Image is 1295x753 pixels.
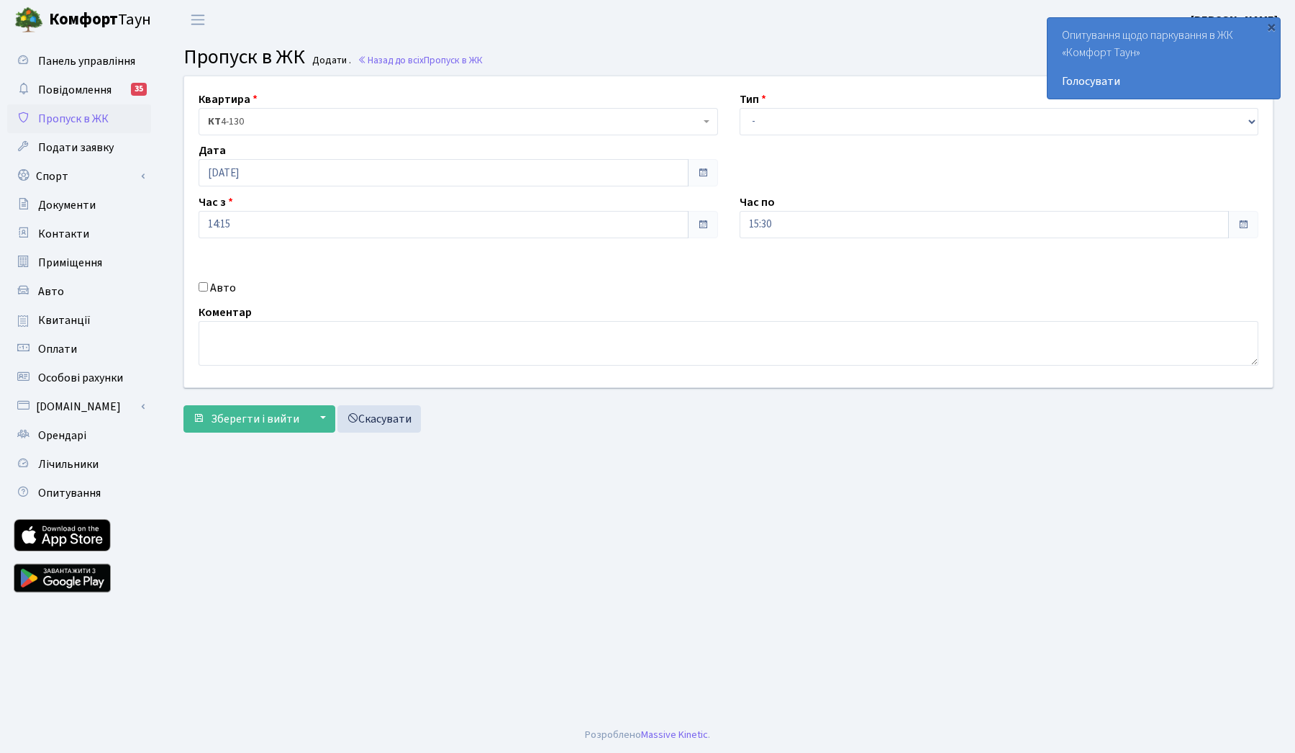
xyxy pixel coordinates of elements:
[38,485,101,501] span: Опитування
[199,304,252,321] label: Коментар
[183,405,309,433] button: Зберегти і вийти
[7,76,151,104] a: Повідомлення35
[7,479,151,508] a: Опитування
[424,53,483,67] span: Пропуск в ЖК
[199,142,226,159] label: Дата
[1191,12,1278,29] a: [PERSON_NAME]
[7,450,151,479] a: Лічильники
[208,114,221,129] b: КТ
[49,8,118,31] b: Комфорт
[199,108,718,135] span: <b>КТ</b>&nbsp;&nbsp;&nbsp;&nbsp;4-130
[7,421,151,450] a: Орендарі
[1048,18,1280,99] div: Опитування щодо паркування в ЖК «Комфорт Таун»
[199,91,258,108] label: Квартира
[211,411,299,427] span: Зберегти і вийти
[337,405,421,433] a: Скасувати
[210,279,236,297] label: Авто
[7,220,151,248] a: Контакти
[1062,73,1266,90] a: Голосувати
[199,194,233,211] label: Час з
[7,392,151,421] a: [DOMAIN_NAME]
[208,114,700,129] span: <b>КТ</b>&nbsp;&nbsp;&nbsp;&nbsp;4-130
[7,133,151,162] a: Подати заявку
[1191,12,1278,28] b: [PERSON_NAME]
[183,42,305,71] span: Пропуск в ЖК
[38,111,109,127] span: Пропуск в ЖК
[38,341,77,357] span: Оплати
[38,140,114,155] span: Подати заявку
[38,255,102,271] span: Приміщення
[38,82,112,98] span: Повідомлення
[38,312,91,328] span: Квитанції
[38,284,64,299] span: Авто
[7,162,151,191] a: Спорт
[7,47,151,76] a: Панель управління
[585,727,710,743] div: Розроблено .
[38,428,86,443] span: Орендарі
[38,53,135,69] span: Панель управління
[358,53,483,67] a: Назад до всіхПропуск в ЖК
[740,91,766,108] label: Тип
[7,104,151,133] a: Пропуск в ЖК
[38,456,99,472] span: Лічильники
[7,335,151,364] a: Оплати
[641,727,708,742] a: Massive Kinetic
[309,55,351,67] small: Додати .
[7,277,151,306] a: Авто
[49,8,151,32] span: Таун
[1264,19,1278,34] div: ×
[7,306,151,335] a: Квитанції
[7,364,151,392] a: Особові рахунки
[740,194,775,211] label: Час по
[131,83,147,96] div: 35
[38,370,123,386] span: Особові рахунки
[7,191,151,220] a: Документи
[38,226,89,242] span: Контакти
[180,8,216,32] button: Переключити навігацію
[38,197,96,213] span: Документи
[14,6,43,35] img: logo.png
[7,248,151,277] a: Приміщення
